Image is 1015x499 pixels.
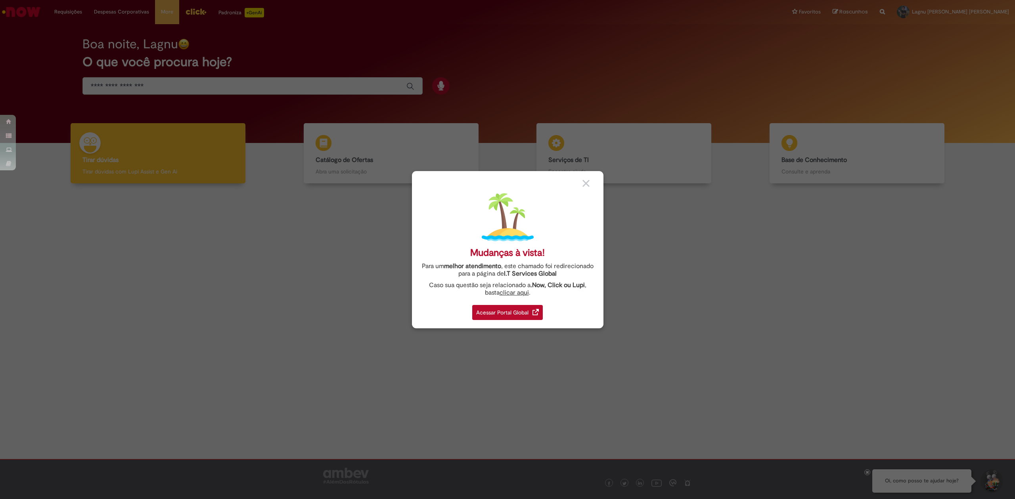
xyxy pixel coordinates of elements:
[482,191,534,243] img: island.png
[532,309,539,315] img: redirect_link.png
[582,180,590,187] img: close_button_grey.png
[418,263,598,278] div: Para um , este chamado foi redirecionado para a página de
[470,247,545,259] div: Mudanças à vista!
[530,281,585,289] strong: .Now, Click ou Lupi
[444,262,501,270] strong: melhor atendimento
[418,282,598,297] div: Caso sua questão seja relacionado a , basta .
[504,265,557,278] a: I.T Services Global
[500,284,529,297] a: clicar aqui
[472,305,543,320] div: Acessar Portal Global
[472,301,543,320] a: Acessar Portal Global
